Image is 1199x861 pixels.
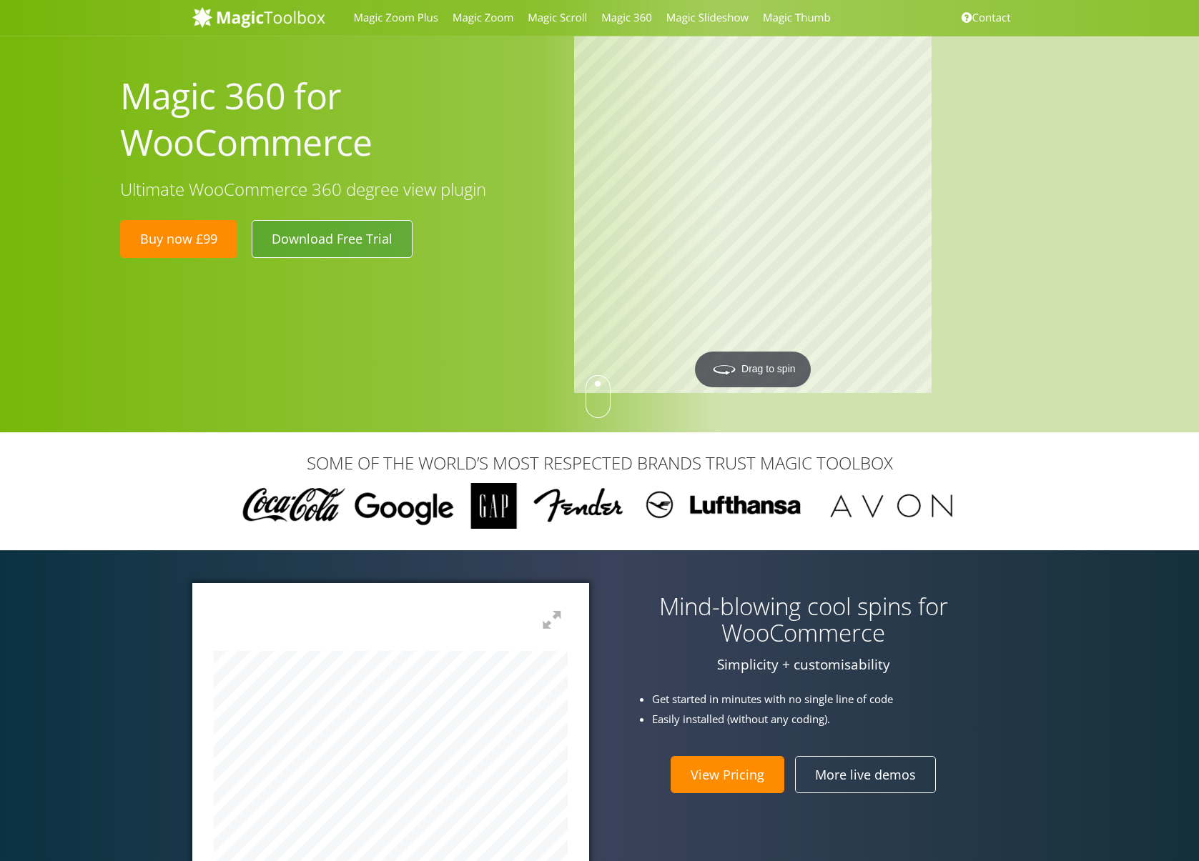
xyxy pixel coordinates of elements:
[120,73,553,166] h1: Magic 360 for WooCommerce
[795,756,936,793] a: More live demos
[120,180,553,199] h3: Ultimate WooCommerce 360 degree view plugin
[652,711,1010,727] li: Easily installed (without any coding).
[234,483,966,529] img: Magic Toolbox Customers
[671,756,784,793] a: View Pricing
[574,36,932,393] a: Drag to spin
[611,594,997,646] h3: Mind-blowing cool spins for WooCommerce
[192,454,1007,472] h3: SOME OF THE WORLD’S MOST RESPECTED BRANDS TRUST MAGIC TOOLBOX
[252,220,413,257] a: Download Free Trial
[120,220,237,257] a: Buy now £99
[192,6,325,28] img: MagicToolbox.com - Image tools for your website
[611,657,997,673] p: Simplicity + customisability
[652,691,1010,707] li: Get started in minutes with no single line of code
